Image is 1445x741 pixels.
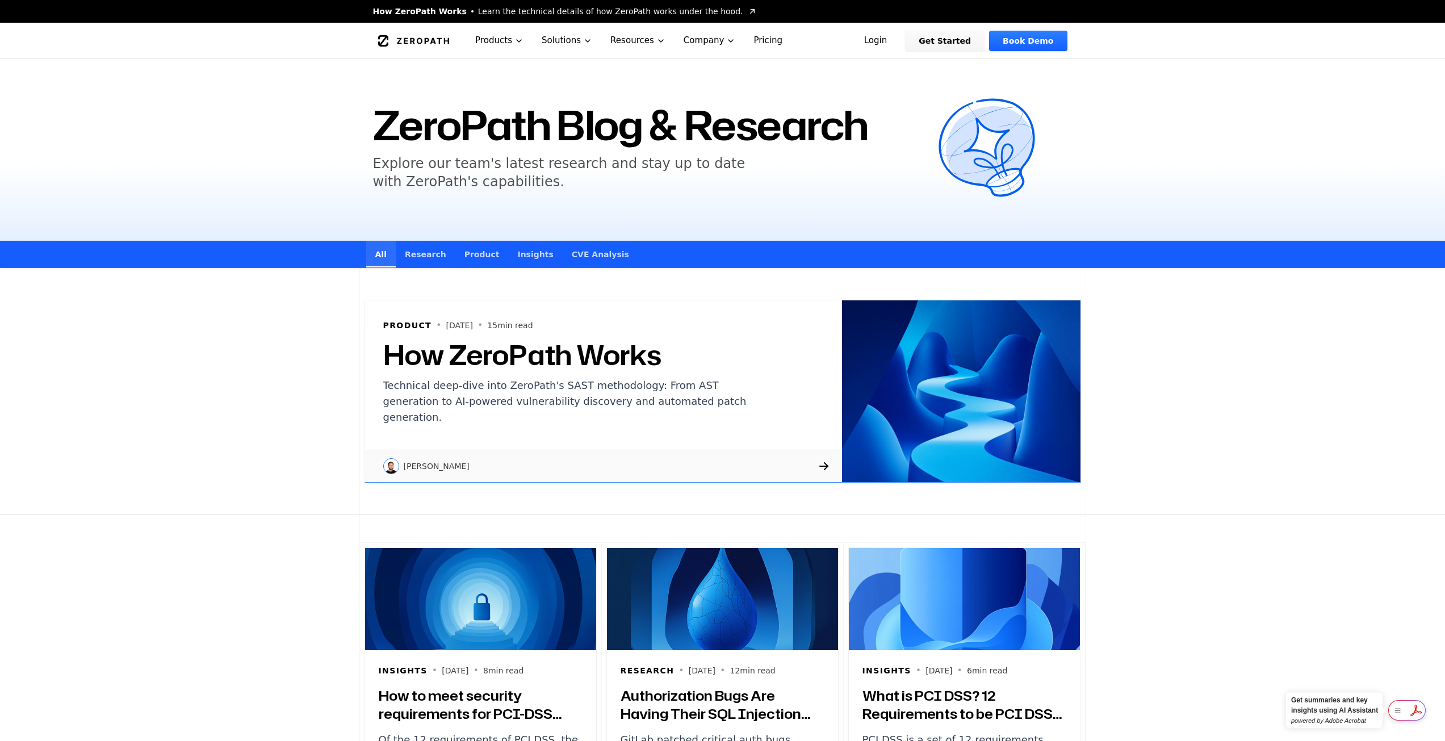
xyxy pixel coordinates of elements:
h2: How ZeroPath Works [383,341,765,369]
a: How ZeroPath WorksLearn the technical details of how ZeroPath works under the hood. [373,6,757,17]
img: What is PCI DSS? 12 Requirements to be PCI DSS Compliant [849,548,1080,650]
span: • [432,664,437,677]
span: • [436,319,441,332]
h1: ZeroPath Blog & Research [373,104,924,145]
span: • [478,319,483,332]
a: Product [455,241,509,267]
img: How to meet security requirements for PCI-DSS compliance? [365,548,596,650]
button: Products [466,23,533,58]
p: [DATE] [446,320,473,331]
span: • [720,664,725,677]
a: Research [396,241,455,267]
span: • [474,664,479,677]
h6: Product [383,320,432,331]
span: Learn the technical details of how ZeroPath works under the hood. [478,6,743,17]
p: 6 min read [967,665,1007,676]
button: Resources [601,23,675,58]
span: • [678,664,684,677]
img: How ZeroPath Works [842,300,1080,482]
p: 15 min read [487,320,533,331]
p: [DATE] [689,665,715,676]
button: Solutions [533,23,601,58]
a: Insights [508,241,562,267]
h6: Insights [379,665,428,676]
a: Login [851,31,901,51]
span: • [916,664,921,677]
p: Technical deep-dive into ZeroPath's SAST methodology: From AST generation to AI-powered vulnerabi... [383,378,765,425]
p: 8 min read [483,665,523,676]
img: Raphael Karger [383,458,399,474]
p: [PERSON_NAME] [404,460,470,472]
span: • [957,664,962,677]
img: Authorization Bugs Are Having Their SQL Injection Moment [607,548,838,650]
a: Get Started [905,31,985,51]
a: All [366,241,396,267]
h6: Insights [862,665,911,676]
a: Pricing [744,23,791,58]
p: [DATE] [442,665,468,676]
nav: Global [359,23,1086,58]
h3: Authorization Bugs Are Having Their SQL Injection Moment [621,686,824,723]
h5: Explore our team's latest research and stay up to date with ZeroPath's capabilities. [373,154,755,191]
h6: Research [621,665,675,676]
a: How ZeroPath WorksProduct•[DATE]•15min readHow ZeroPath WorksTechnical deep-dive into ZeroPath's ... [360,295,1086,487]
button: Company [675,23,745,58]
p: [DATE] [925,665,952,676]
h3: How to meet security requirements for PCI-DSS compliance? [379,686,583,723]
p: 12 min read [730,665,776,676]
a: Book Demo [989,31,1067,51]
span: How ZeroPath Works [373,6,467,17]
a: CVE Analysis [563,241,638,267]
h3: What is PCI DSS? 12 Requirements to be PCI DSS Compliant [862,686,1066,723]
